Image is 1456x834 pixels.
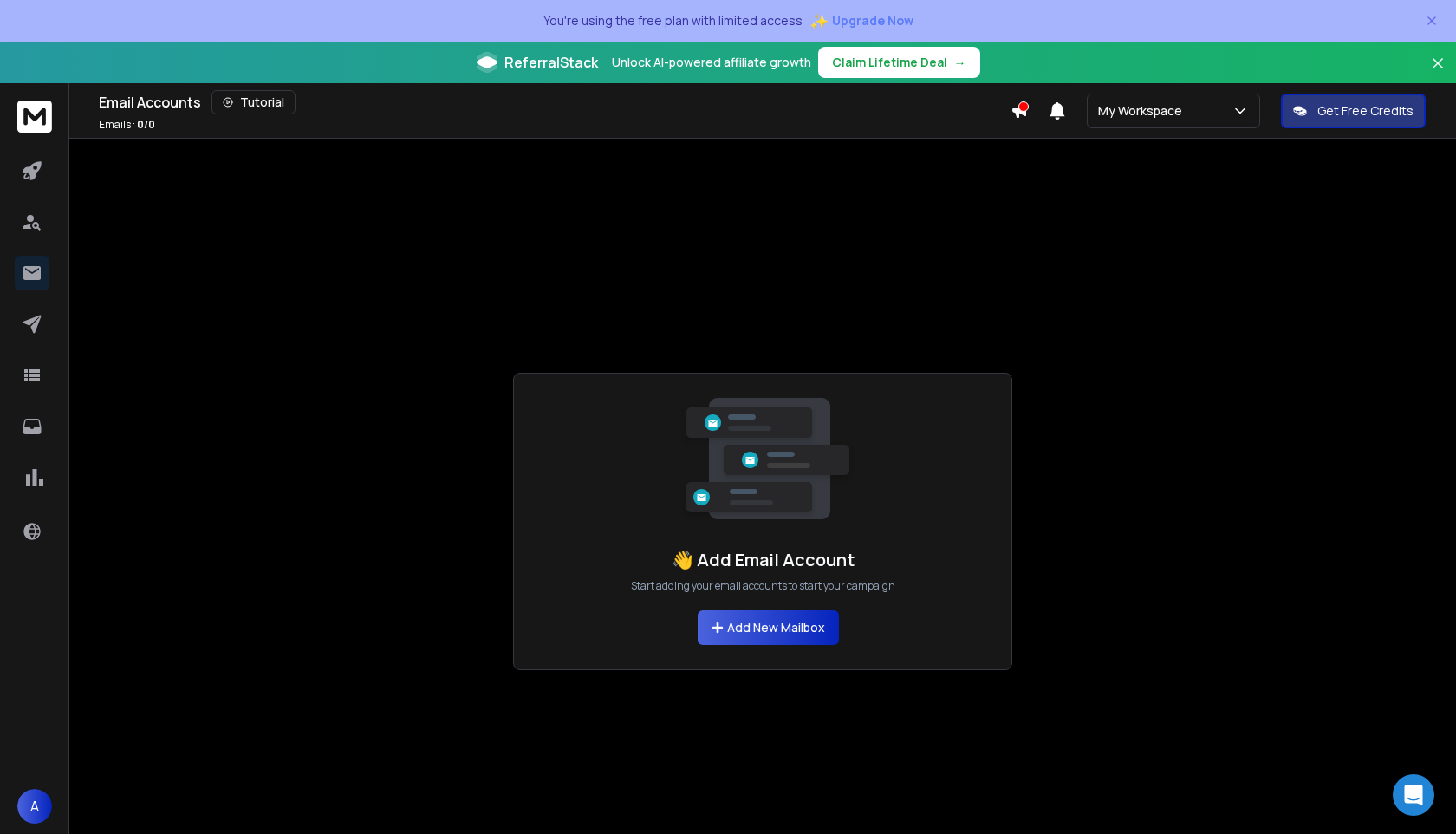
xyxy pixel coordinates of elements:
[137,117,155,132] span: 0 / 0
[99,90,1011,114] div: Email Accounts
[954,54,966,71] span: →
[211,90,296,114] button: Tutorial
[631,579,895,593] p: Start adding your email accounts to start your campaign
[1098,102,1189,120] p: My Workspace
[99,118,155,132] p: Emails :
[1393,774,1434,816] div: Open Intercom Messenger
[504,52,598,73] span: ReferralStack
[818,47,980,78] button: Claim Lifetime Deal→
[17,789,52,824] button: A
[612,54,811,71] p: Unlock AI-powered affiliate growth
[672,548,855,572] h1: 👋 Add Email Account
[698,610,839,645] button: Add New Mailbox
[543,12,803,29] p: You're using the free plan with limited access
[1317,102,1414,120] p: Get Free Credits
[809,3,913,38] button: ✨Upgrade Now
[1427,52,1449,94] button: Close banner
[1281,94,1426,128] button: Get Free Credits
[809,9,829,33] span: ✨
[832,12,913,29] span: Upgrade Now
